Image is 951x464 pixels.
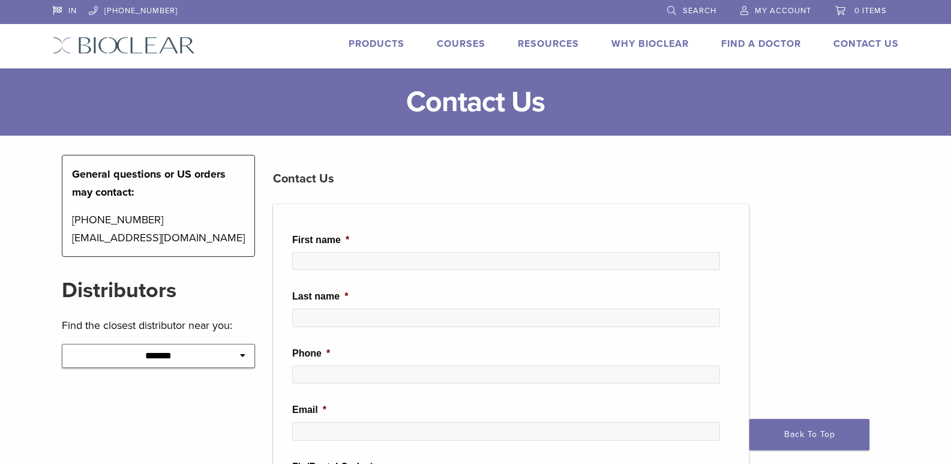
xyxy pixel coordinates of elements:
span: 0 items [854,6,887,16]
a: Why Bioclear [611,38,689,50]
h2: Distributors [62,276,256,305]
a: Products [349,38,404,50]
h3: Contact Us [273,164,749,193]
p: Find the closest distributor near you: [62,316,256,334]
label: Email [292,404,326,417]
strong: General questions or US orders may contact: [72,167,226,199]
a: Contact Us [833,38,899,50]
a: Resources [518,38,579,50]
label: Phone [292,348,330,360]
a: Find A Doctor [721,38,801,50]
a: Courses [437,38,485,50]
span: My Account [755,6,811,16]
img: Bioclear [53,37,195,54]
a: Back To Top [749,419,869,450]
label: Last name [292,291,348,303]
label: First name [292,234,349,247]
span: Search [683,6,716,16]
p: [PHONE_NUMBER] [EMAIL_ADDRESS][DOMAIN_NAME] [72,211,245,247]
